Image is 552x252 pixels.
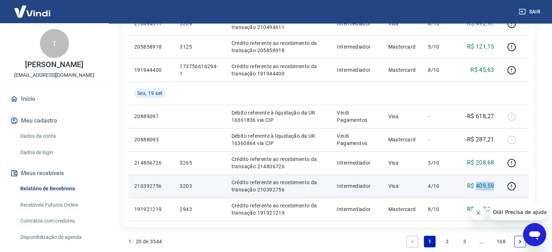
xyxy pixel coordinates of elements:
iframe: Mensagem da empresa [488,204,546,220]
p: Intermediador [337,159,376,166]
p: 191944400 [134,66,168,74]
a: Início [9,91,100,107]
p: Débito referente à liquidação da UR 16361836 via CIP [232,109,326,124]
p: Mastercard [388,136,416,143]
p: Crédito referente ao recebimento da transação 214806726 [232,156,326,170]
button: Meu cadastro [9,113,100,129]
p: Intermediador [337,206,376,213]
p: [PERSON_NAME] [25,61,83,69]
p: R$ 492,97 [467,19,494,28]
a: Jump forward [476,236,488,247]
a: Relatório de Recebíveis [17,181,100,196]
p: 3125 [180,43,220,50]
p: [EMAIL_ADDRESS][DOMAIN_NAME] [14,71,94,79]
a: Contratos com credores [17,214,100,228]
a: Page 1 is your current page [424,236,436,247]
p: Crédito referente ao recebimento da transação 210494611 [232,16,326,31]
span: Sex, 19 set [137,90,163,97]
p: 214806726 [134,159,168,166]
p: R$ 45,63 [470,66,494,74]
p: Vindi Pagamentos [337,132,376,147]
a: Page 2 [441,236,453,247]
p: -R$ 618,27 [465,112,494,121]
ul: Pagination [404,233,529,250]
button: Meus recebíveis [9,165,100,181]
p: Intermediador [337,43,376,50]
button: Sair [517,5,543,18]
p: 8/10 [428,66,449,74]
p: Mastercard [388,43,416,50]
p: - [428,136,449,143]
p: R$ 208,68 [467,158,494,167]
p: 191921219 [134,206,168,213]
div: T [40,29,69,58]
p: Intermediador [337,20,376,27]
a: Previous page [406,236,418,247]
a: Disponibilização de agenda [17,230,100,245]
p: Crédito referente ao recebimento da transação 191921219 [232,202,326,216]
p: 4/10 [428,20,449,27]
a: Recebíveis Futuros Online [17,198,100,212]
a: Page 168 [494,236,508,247]
p: 210392756 [134,182,168,190]
p: Crédito referente ao recebimento da transação 205858918 [232,40,326,54]
p: 173756616294-1 [180,63,220,77]
p: 8/10 [428,206,449,213]
a: Page 3 [459,236,470,247]
p: R$ 287,21 [467,205,494,214]
p: Mastercard [388,206,416,213]
p: 5/10 [428,43,449,50]
p: Intermediador [337,66,376,74]
p: Débito referente à liquidação da UR 16360864 via CIP [232,132,326,147]
p: 3203 [180,182,220,190]
p: 2943 [180,206,220,213]
a: Dados da conta [17,129,100,144]
p: 20889097 [134,113,168,120]
p: R$ 409,59 [467,182,494,190]
p: Crédito referente ao recebimento da transação 210392756 [232,179,326,193]
p: Visa [388,20,416,27]
img: Vindi [9,0,56,22]
p: 3209 [180,20,220,27]
p: 1 - 20 de 3344 [128,238,162,245]
p: Visa [388,182,416,190]
p: - [428,113,449,120]
iframe: Botão para abrir a janela de mensagens [523,223,546,246]
a: Next page [514,236,526,247]
p: Intermediador [337,182,376,190]
p: Mastercard [388,66,416,74]
p: Visa [388,159,416,166]
p: 20888093 [134,136,168,143]
p: -R$ 287,21 [465,135,494,144]
p: 210494611 [134,20,168,27]
p: Vindi Pagamentos [337,109,376,124]
p: R$ 121,15 [467,42,494,51]
p: Visa [388,113,416,120]
a: Dados de login [17,145,100,160]
p: 4/10 [428,182,449,190]
p: 3265 [180,159,220,166]
span: Olá! Precisa de ajuda? [4,5,61,11]
p: 205858918 [134,43,168,50]
p: Crédito referente ao recebimento da transação 191944400 [232,63,326,77]
p: 3/10 [428,159,449,166]
iframe: Fechar mensagem [471,206,486,220]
